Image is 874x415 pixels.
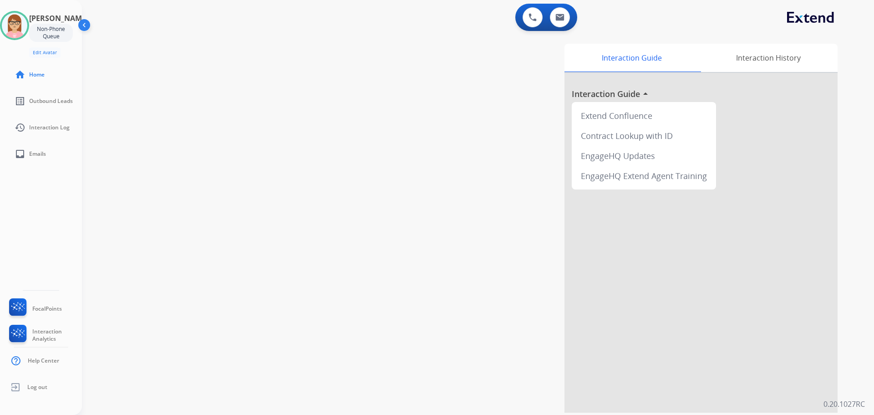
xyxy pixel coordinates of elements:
img: avatar [2,13,27,38]
span: Interaction Analytics [32,328,82,343]
mat-icon: list_alt [15,96,25,107]
button: Edit Avatar [29,47,61,58]
span: Help Center [28,357,59,364]
p: 0.20.1027RC [823,399,865,410]
mat-icon: inbox [15,149,25,159]
div: Interaction History [699,44,838,72]
mat-icon: home [15,69,25,80]
mat-icon: history [15,122,25,133]
div: Extend Confluence [575,106,712,126]
span: FocalPoints [32,305,62,313]
div: EngageHQ Extend Agent Training [575,166,712,186]
span: Outbound Leads [29,97,73,105]
span: Emails [29,150,46,158]
a: FocalPoints [7,298,62,319]
div: EngageHQ Updates [575,146,712,166]
div: Non-Phone Queue [29,24,73,42]
span: Home [29,71,45,78]
span: Log out [27,384,47,391]
h3: [PERSON_NAME] [29,13,88,24]
div: Interaction Guide [564,44,699,72]
div: Contract Lookup with ID [575,126,712,146]
span: Interaction Log [29,124,70,131]
a: Interaction Analytics [7,325,82,346]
